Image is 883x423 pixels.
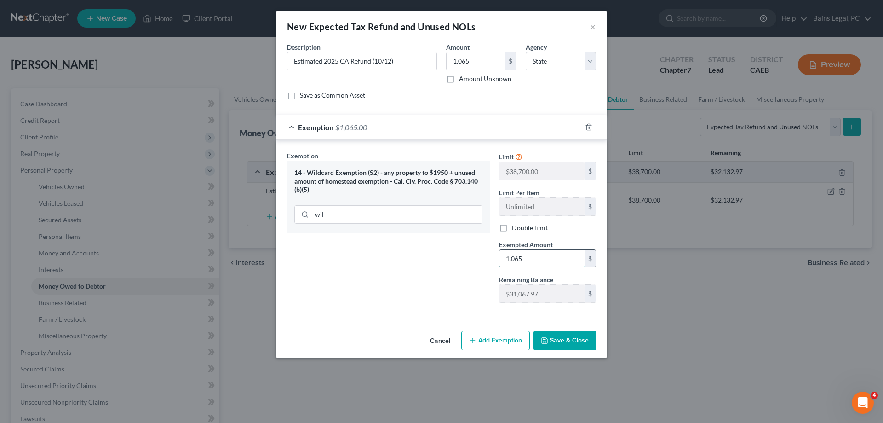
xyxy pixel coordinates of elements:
div: $ [505,52,516,70]
label: Save as Common Asset [300,91,365,100]
span: 4 [871,392,878,399]
div: $ [585,162,596,180]
span: Description [287,43,321,51]
label: Double limit [512,223,548,232]
span: Exempted Amount [499,241,553,249]
label: Amount Unknown [459,74,511,83]
span: Exemption [287,152,318,160]
label: Amount [446,42,470,52]
label: Limit Per Item [499,188,539,197]
input: -- [499,198,585,215]
input: -- [499,285,585,302]
label: Remaining Balance [499,275,553,284]
div: $ [585,285,596,302]
button: Add Exemption [461,331,530,350]
span: $1,065.00 [335,123,367,132]
input: 0.00 [447,52,505,70]
input: Describe... [287,52,436,70]
label: Agency [526,42,547,52]
span: Limit [499,153,514,161]
input: Search exemption rules... [312,206,482,223]
button: Save & Close [533,331,596,350]
button: × [590,21,596,32]
div: $ [585,250,596,267]
iframe: Intercom live chat [852,392,874,414]
span: Exemption [298,123,333,132]
div: 14 - Wildcard Exemption (S2) - any property to $1950 + unused amount of homestead exemption - Cal... [294,168,482,194]
div: New Expected Tax Refund and Unused NOLs [287,20,476,33]
button: Cancel [423,332,458,350]
input: -- [499,162,585,180]
input: 0.00 [499,250,585,267]
div: $ [585,198,596,215]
